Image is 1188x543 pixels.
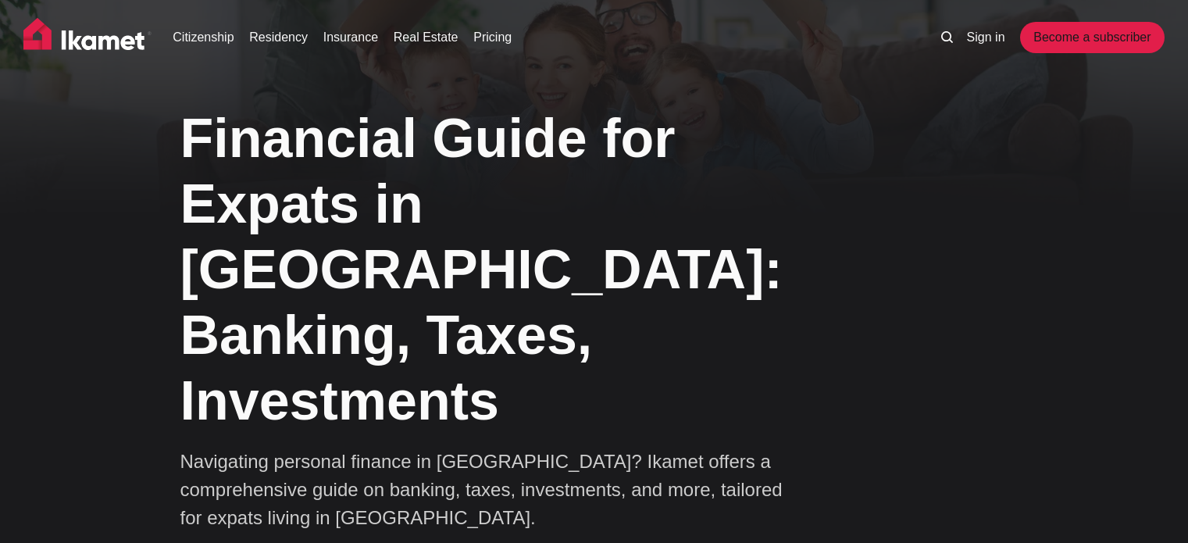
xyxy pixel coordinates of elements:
a: Citizenship [173,28,234,47]
a: Sign in [967,28,1005,47]
a: Insurance [323,28,378,47]
a: Real Estate [394,28,458,47]
a: Residency [249,28,308,47]
img: Ikamet home [23,18,152,57]
p: Navigating personal finance in [GEOGRAPHIC_DATA]? Ikamet offers a comprehensive guide on banking,... [180,448,805,532]
a: Become a subscriber [1020,22,1164,53]
h1: Financial Guide for Expats in [GEOGRAPHIC_DATA]: Banking, Taxes, Investments [180,105,852,434]
a: Pricing [473,28,512,47]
